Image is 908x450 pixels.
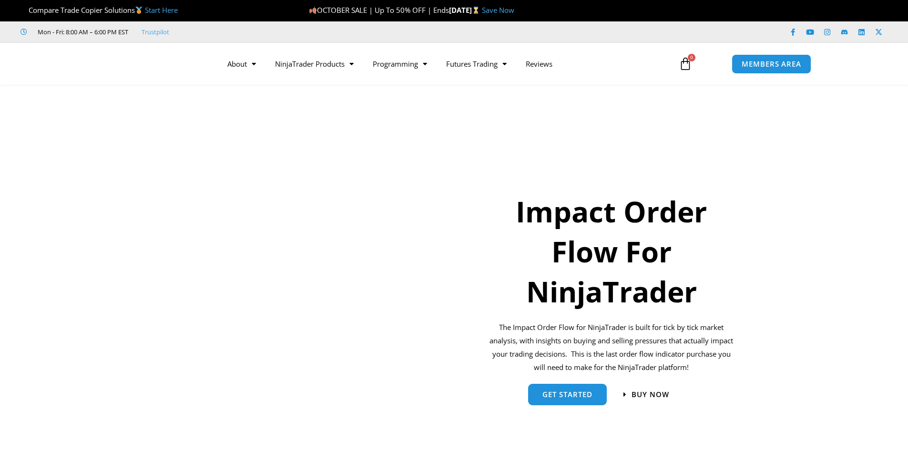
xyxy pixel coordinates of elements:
[542,391,592,398] span: get started
[20,5,178,15] span: Compare Trade Copier Solutions
[35,26,128,38] span: Mon - Fri: 8:00 AM – 6:00 PM EST
[169,144,434,426] img: Orderflow | Affordable Indicators – NinjaTrader
[482,5,514,15] a: Save Now
[623,391,669,398] a: Buy now
[97,47,199,81] img: LogoAI | Affordable Indicators – NinjaTrader
[218,53,265,75] a: About
[265,53,363,75] a: NinjaTrader Products
[742,60,801,68] span: MEMBERS AREA
[218,53,668,75] nav: Menu
[516,53,562,75] a: Reviews
[488,321,735,374] p: The Impact Order Flow for NinjaTrader is built for tick by tick market analysis, with insights on...
[472,7,480,14] img: ⌛
[142,26,169,38] a: Trustpilot
[135,7,143,14] img: 🥇
[449,5,482,15] strong: [DATE]
[21,7,28,14] img: 🏆
[309,5,449,15] span: OCTOBER SALE | Up To 50% OFF | Ends
[632,391,669,398] span: Buy now
[664,50,706,78] a: 0
[145,5,178,15] a: Start Here
[488,191,735,311] h1: Impact Order Flow For NinjaTrader
[363,53,437,75] a: Programming
[437,53,516,75] a: Futures Trading
[688,54,695,61] span: 0
[309,7,316,14] img: 🍂
[528,384,607,405] a: get started
[732,54,811,74] a: MEMBERS AREA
